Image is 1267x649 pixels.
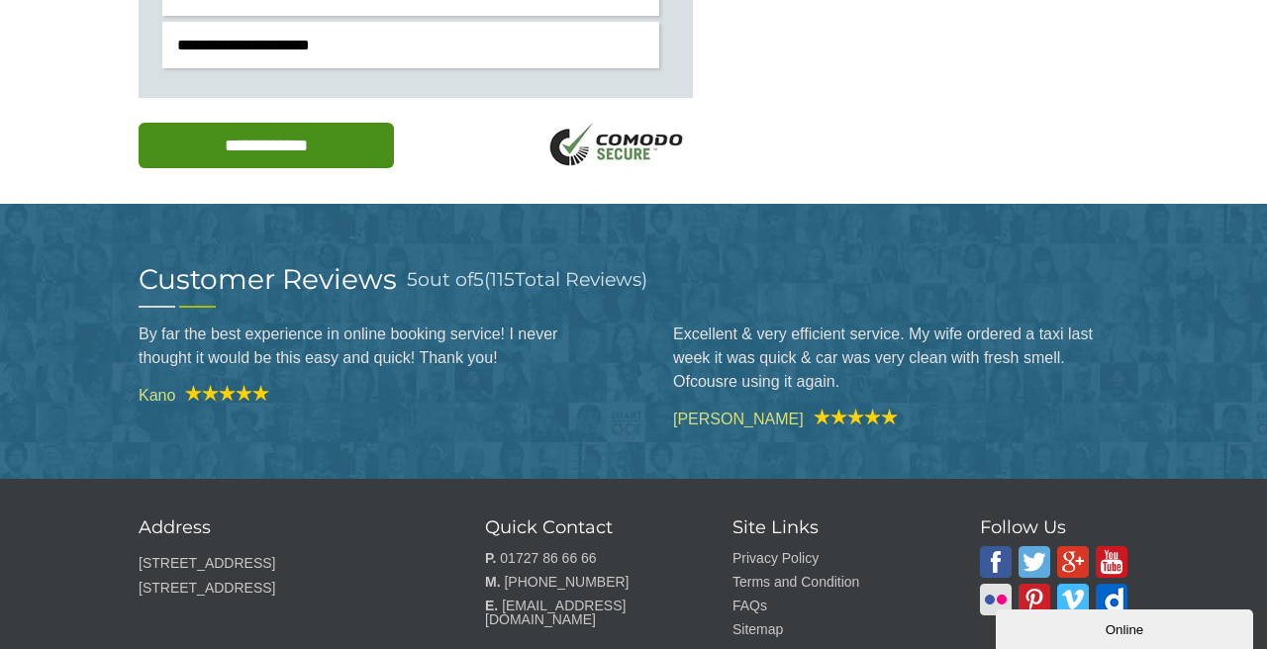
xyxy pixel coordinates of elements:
[542,123,693,171] img: SSL Logo
[500,550,596,566] a: 01727 86 66 66
[804,409,898,424] img: A1 Taxis Review
[485,518,683,536] h3: Quick Contact
[490,268,515,291] span: 115
[504,574,629,590] a: [PHONE_NUMBER]
[139,551,436,601] p: [STREET_ADDRESS] [STREET_ADDRESS]
[175,385,269,401] img: A1 Taxis Review
[139,385,594,404] cite: Kano
[732,518,930,536] h3: Site Links
[485,598,498,613] strong: E.
[980,518,1128,536] h3: Follow Us
[996,605,1257,649] iframe: chat widget
[732,598,767,613] a: FAQs
[485,550,496,566] strong: P.
[732,550,819,566] a: Privacy Policy
[139,308,594,385] blockquote: By far the best experience in online booking service! I never thought it would be this easy and q...
[485,574,501,590] strong: M.
[980,546,1012,578] img: A1 Taxis
[485,598,626,627] a: [EMAIL_ADDRESS][DOMAIN_NAME]
[732,574,859,590] a: Terms and Condition
[407,265,647,294] h3: out of ( Total Reviews)
[139,265,397,293] h2: Customer Reviews
[473,268,484,291] span: 5
[139,518,436,536] h3: Address
[673,409,1128,427] cite: [PERSON_NAME]
[407,268,418,291] span: 5
[673,308,1128,409] blockquote: Excellent & very efficient service. My wife ordered a taxi last week it was quick & car was very ...
[732,621,783,637] a: Sitemap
